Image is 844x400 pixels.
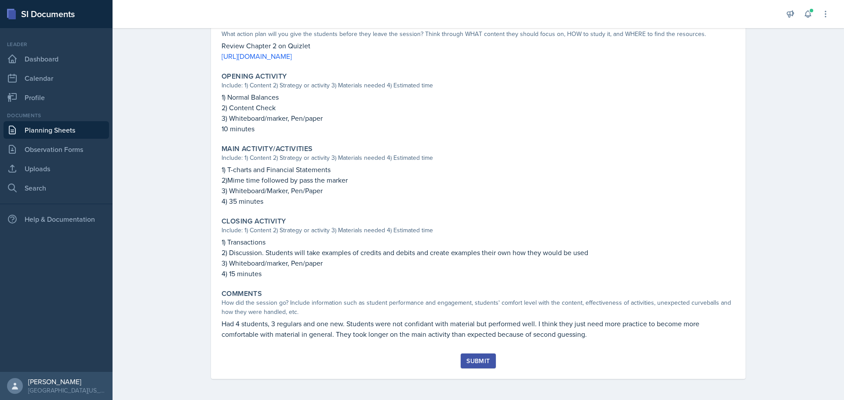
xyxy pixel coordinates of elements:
a: Dashboard [4,50,109,68]
p: 3) Whiteboard/marker, Pen/paper [222,258,735,268]
div: Documents [4,112,109,119]
p: 4) 15 minutes [222,268,735,279]
p: 1) T-charts and Financial Statements [222,164,735,175]
a: Planning Sheets [4,121,109,139]
a: Search [4,179,109,197]
div: Submit [466,357,490,364]
div: Help & Documentation [4,210,109,228]
div: What action plan will you give the students before they leave the session? Think through WHAT con... [222,29,735,39]
a: Profile [4,89,109,106]
label: Opening Activity [222,72,287,81]
div: How did the session go? Include information such as student performance and engagement, students'... [222,298,735,317]
p: 1) Normal Balances [222,92,735,102]
div: [GEOGRAPHIC_DATA][US_STATE] in [GEOGRAPHIC_DATA] [28,386,105,395]
div: Leader [4,40,109,48]
p: 2) Content Check [222,102,735,113]
p: 3) Whiteboard/Marker, Pen/Paper [222,185,735,196]
a: Uploads [4,160,109,177]
p: Review Chapter 2 on Quizlet [222,40,735,51]
p: 3) Whiteboard/marker, Pen/paper [222,113,735,123]
p: Had 4 students, 3 regulars and one new. Students were not confidant with material but performed w... [222,318,735,339]
button: Submit [461,353,495,368]
div: Include: 1) Content 2) Strategy or activity 3) Materials needed 4) Estimated time [222,226,735,235]
label: Comments [222,289,262,298]
a: [URL][DOMAIN_NAME] [222,51,292,61]
div: Include: 1) Content 2) Strategy or activity 3) Materials needed 4) Estimated time [222,81,735,90]
div: Include: 1) Content 2) Strategy or activity 3) Materials needed 4) Estimated time [222,153,735,162]
a: Calendar [4,69,109,87]
div: [PERSON_NAME] [28,377,105,386]
p: 2)Mime time followed by pass the marker [222,175,735,185]
p: 1) Transactions [222,237,735,247]
p: 4) 35 minutes [222,196,735,206]
label: Main Activity/Activities [222,144,313,153]
a: Observation Forms [4,141,109,158]
label: Closing Activity [222,217,286,226]
p: 10 minutes [222,123,735,134]
p: 2) Discussion. Students will take examples of credits and debits and create examples their own ho... [222,247,735,258]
